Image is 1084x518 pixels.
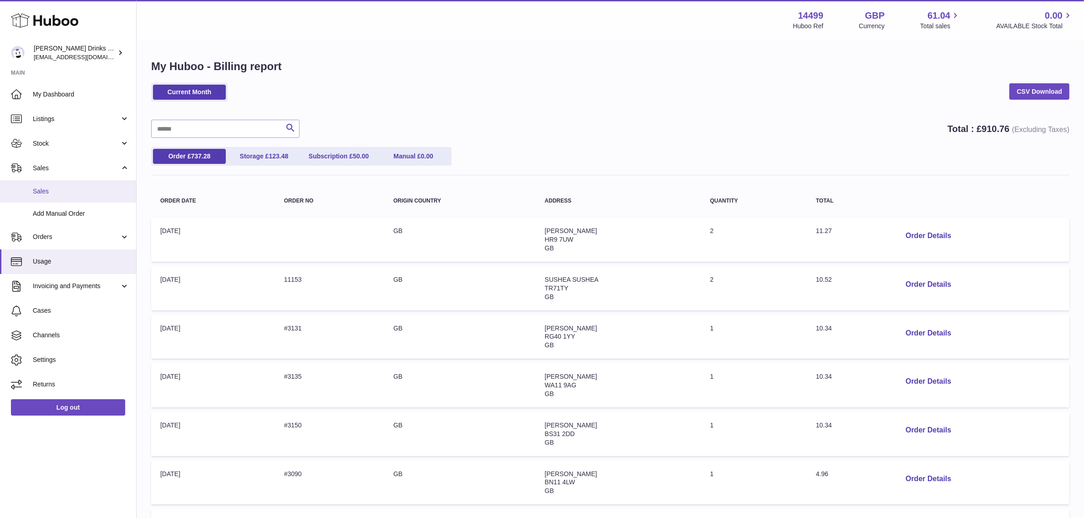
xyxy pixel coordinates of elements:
td: 11153 [275,266,384,310]
strong: GBP [865,10,885,22]
button: Order Details [898,372,958,391]
span: GB [545,439,554,446]
span: GB [545,487,554,494]
th: Quantity [701,189,807,213]
span: 11.27 [816,227,832,234]
td: 1 [701,412,807,456]
span: GB [545,390,554,397]
span: BN11 4LW [545,478,575,486]
a: Subscription £50.00 [302,149,375,164]
span: TR71TY [545,284,568,292]
span: GB [545,244,554,252]
button: Order Details [898,421,958,440]
td: [DATE] [151,363,275,407]
a: CSV Download [1009,83,1069,100]
span: Sales [33,187,129,196]
h1: My Huboo - Billing report [151,59,1069,74]
strong: Total : £ [947,124,1069,134]
td: [DATE] [151,266,275,310]
th: Total [807,189,889,213]
span: [PERSON_NAME] [545,373,597,380]
th: Address [535,189,701,213]
td: #3090 [275,461,384,505]
th: Order no [275,189,384,213]
span: BS31 2DD [545,430,575,437]
span: [EMAIL_ADDRESS][DOMAIN_NAME] [34,53,134,61]
span: SUSHEA SUSHEA [545,276,598,283]
td: GB [384,412,535,456]
span: [PERSON_NAME] [545,422,597,429]
td: 1 [701,461,807,505]
div: [PERSON_NAME] Drinks LTD (t/a Zooz) [34,44,116,61]
span: Invoicing and Payments [33,282,120,290]
td: [DATE] [151,315,275,359]
span: WA11 9AG [545,381,576,389]
span: Usage [33,257,129,266]
td: GB [384,461,535,505]
div: Currency [859,22,885,30]
td: 1 [701,363,807,407]
th: Order Date [151,189,275,213]
th: Origin Country [384,189,535,213]
a: Storage £123.48 [228,149,300,164]
td: 1 [701,315,807,359]
span: 10.34 [816,325,832,332]
span: GB [545,293,554,300]
div: Huboo Ref [793,22,824,30]
td: [DATE] [151,218,275,262]
a: 0.00 AVAILABLE Stock Total [996,10,1073,30]
span: Add Manual Order [33,209,129,218]
span: My Dashboard [33,90,129,99]
a: Log out [11,399,125,416]
td: #3131 [275,315,384,359]
span: 123.48 [269,152,288,160]
span: Stock [33,139,120,148]
span: 50.00 [353,152,369,160]
strong: 14499 [798,10,824,22]
span: RG40 1YY [545,333,575,340]
td: GB [384,266,535,310]
td: 2 [701,266,807,310]
span: Sales [33,164,120,173]
a: Order £737.28 [153,149,226,164]
span: Returns [33,380,129,389]
a: Manual £0.00 [377,149,450,164]
img: internalAdmin-14499@internal.huboo.com [11,46,25,60]
a: 61.04 Total sales [920,10,961,30]
td: #3135 [275,363,384,407]
button: Order Details [898,324,958,343]
span: Orders [33,233,120,241]
button: Order Details [898,275,958,294]
a: Current Month [153,85,226,100]
td: GB [384,315,535,359]
td: 2 [701,218,807,262]
button: Order Details [898,227,958,245]
span: Total sales [920,22,961,30]
span: HR9 7UW [545,236,573,243]
span: [PERSON_NAME] [545,470,597,477]
span: 61.04 [927,10,950,22]
span: 10.52 [816,276,832,283]
span: 10.34 [816,422,832,429]
span: 0.00 [1045,10,1063,22]
span: GB [545,341,554,349]
td: GB [384,218,535,262]
button: Order Details [898,470,958,488]
span: 10.34 [816,373,832,380]
span: Cases [33,306,129,315]
span: [PERSON_NAME] [545,227,597,234]
span: 737.28 [191,152,210,160]
span: [PERSON_NAME] [545,325,597,332]
span: Settings [33,355,129,364]
span: 4.96 [816,470,828,477]
span: 910.76 [982,124,1009,134]
td: #3150 [275,412,384,456]
span: AVAILABLE Stock Total [996,22,1073,30]
span: Listings [33,115,120,123]
td: [DATE] [151,412,275,456]
span: Channels [33,331,129,340]
td: GB [384,363,535,407]
span: (Excluding Taxes) [1012,126,1069,133]
td: [DATE] [151,461,275,505]
span: 0.00 [421,152,433,160]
